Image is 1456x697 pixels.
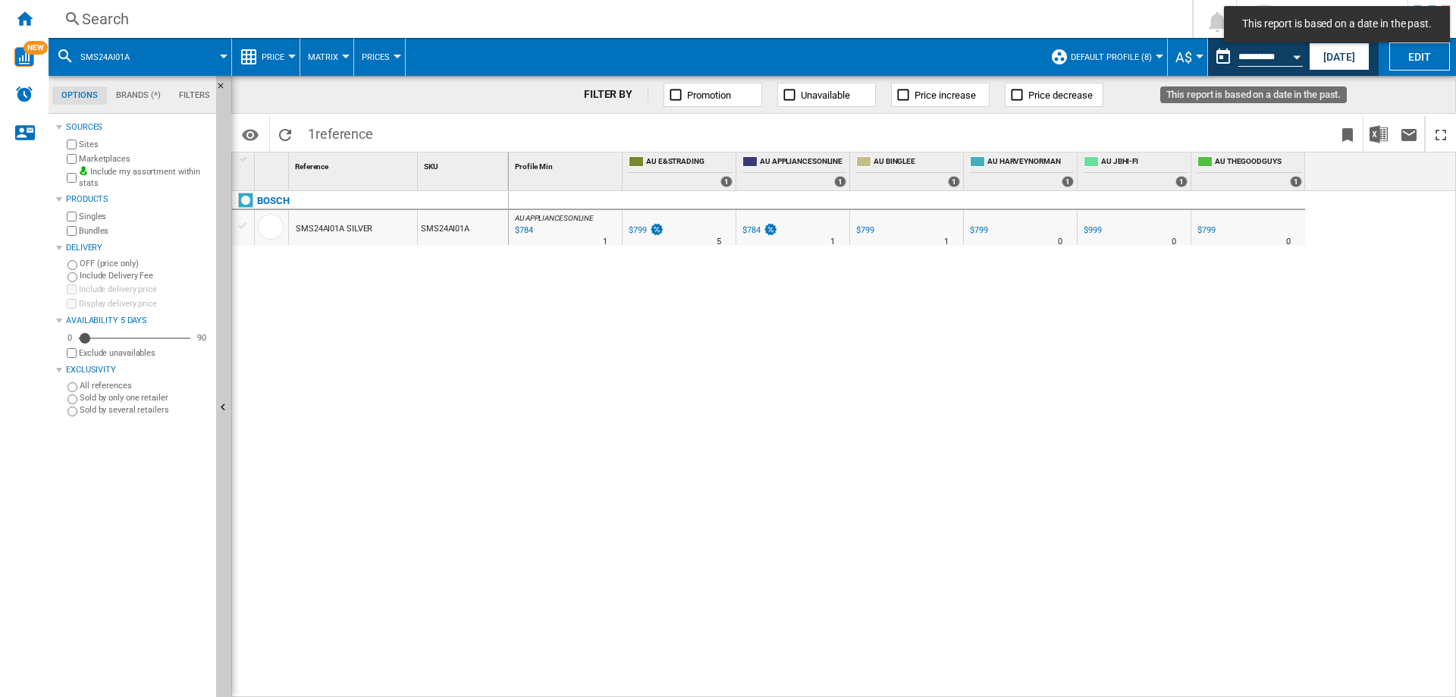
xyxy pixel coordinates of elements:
label: Singles [79,211,210,222]
button: Download in Excel [1363,116,1394,152]
div: $799 [629,225,647,235]
div: Availability 5 Days [66,315,210,327]
label: Marketplaces [79,153,210,165]
div: SMS24AI01A [418,210,508,245]
input: Display delivery price [67,348,77,358]
div: 1 offers sold by AU BINGLEE [948,176,960,187]
button: Price [262,38,292,76]
span: Price increase [915,89,976,101]
label: All references [80,380,210,391]
div: Last updated : Wednesday, 1 October 2025 10:00 [513,223,533,238]
div: $799 [968,223,988,238]
input: Sites [67,140,77,149]
button: SMS24AI01A [80,38,145,76]
label: Sold by several retailers [80,404,210,416]
span: Promotion [687,89,731,101]
div: Search [82,8,1153,30]
button: Default profile (8) [1071,38,1159,76]
div: Price [240,38,292,76]
input: Sold by only one retailer [67,394,77,404]
div: Delivery Time : 1 day [830,234,835,250]
span: SMS24AI01A [80,52,130,62]
label: Include delivery price [79,284,210,295]
span: Profile Min [515,162,553,171]
div: Sources [66,121,210,133]
div: AU HARVEYNORMAN 1 offers sold by AU HARVEYNORMAN [967,152,1077,190]
div: $799 [1195,223,1216,238]
div: $784 [740,223,778,238]
button: [DATE] [1309,42,1370,71]
button: Promotion [664,83,762,107]
span: 1 [300,116,381,148]
button: Send this report by email [1394,116,1424,152]
span: SKU [424,162,438,171]
label: Sites [79,139,210,150]
span: AU BINGLEE [874,156,960,169]
label: Include Delivery Fee [80,270,210,281]
div: $799 [626,223,664,238]
span: Prices [362,52,390,62]
div: FILTER BY [584,87,648,102]
input: Include Delivery Fee [67,272,77,282]
label: Bundles [79,225,210,237]
div: Delivery Time : 5 days [717,234,721,250]
button: Matrix [308,38,346,76]
span: Default profile (8) [1071,52,1152,62]
button: Bookmark this report [1332,116,1363,152]
img: excel-24x24.png [1370,125,1388,143]
div: Exclusivity [66,364,210,376]
div: $799 [856,225,874,235]
label: Sold by only one retailer [80,392,210,403]
div: Delivery Time : 0 day [1172,234,1176,250]
md-slider: Availability [79,331,190,346]
button: Hide [216,76,234,103]
label: Include my assortment within stats [79,166,210,190]
div: Delivery Time : 1 day [944,234,949,250]
div: 1 offers sold by AU HARVEYNORMAN [1062,176,1074,187]
span: reference [315,126,373,142]
label: Exclude unavailables [79,347,210,359]
div: Default profile (8) [1050,38,1159,76]
img: alerts-logo.svg [15,85,33,103]
div: 1 offers sold by AU E&STRADING [720,176,733,187]
div: Sort None [258,152,288,176]
div: Reference Sort None [292,152,417,176]
div: Delivery Time : 0 day [1058,234,1062,250]
div: Click to filter on that brand [257,192,290,210]
span: AU APPLIANCESONLINE [515,214,594,222]
div: 90 [193,332,210,344]
input: Singles [67,212,77,221]
div: SMS24AI01A [56,38,224,76]
img: promotionV3.png [649,223,664,236]
span: Price decrease [1028,89,1093,101]
span: Unavailable [801,89,850,101]
button: Open calendar [1283,41,1310,68]
div: $999 [1081,223,1102,238]
label: OFF (price only) [80,258,210,269]
div: Prices [362,38,397,76]
div: Sort None [292,152,417,176]
md-menu: Currency [1168,38,1208,76]
button: Unavailable [777,83,876,107]
input: Sold by several retailers [67,407,77,416]
md-tab-item: Filters [170,86,219,105]
button: A$ [1175,38,1200,76]
input: All references [67,382,77,392]
div: Products [66,193,210,206]
div: 0 [64,332,76,344]
div: 1 offers sold by AU JBHI-FI [1175,176,1188,187]
input: Marketplaces [67,154,77,164]
input: Include my assortment within stats [67,168,77,187]
div: This report is based on a date in the past. [1208,38,1306,76]
div: Sort None [421,152,508,176]
md-tab-item: Options [52,86,107,105]
span: AU E&STRADING [646,156,733,169]
img: promotionV3.png [763,223,778,236]
div: Profile Min Sort None [512,152,622,176]
input: Include delivery price [67,284,77,294]
div: $799 [854,223,874,238]
div: Delivery Time : 0 day [1286,234,1291,250]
